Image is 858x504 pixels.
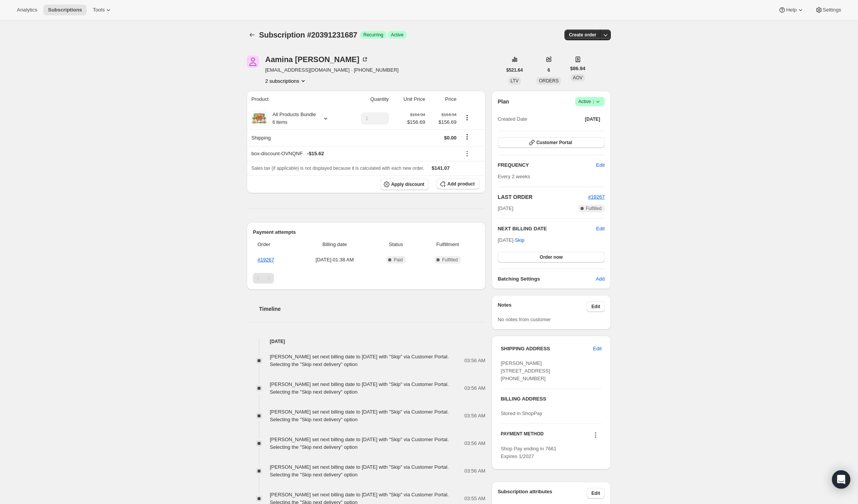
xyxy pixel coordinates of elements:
span: 03:56 AM [464,412,486,420]
button: Product actions [265,77,307,85]
button: Edit [587,488,605,499]
h3: PAYMENT METHOD [501,431,544,441]
th: Unit Price [391,91,428,108]
h2: Timeline [259,305,486,313]
button: Shipping actions [461,133,473,141]
span: Status [376,241,416,248]
button: Analytics [12,5,42,15]
span: [PERSON_NAME] set next billing date to [DATE] with "Skip" via Customer Portal. Selecting the "Ski... [270,437,449,450]
span: Subscriptions [48,7,82,13]
div: Aamina [PERSON_NAME] [265,56,369,63]
button: Add [591,273,609,285]
nav: Pagination [253,273,479,284]
button: Skip [510,234,529,246]
span: - $15.62 [307,150,324,158]
span: Analytics [17,7,37,13]
button: Order now [498,252,605,263]
small: $164.94 [441,112,456,117]
span: $156.69 [430,118,456,126]
span: Edit [591,490,600,496]
span: | [593,99,594,105]
span: [DATE] · [498,237,525,243]
button: Add product [436,179,479,189]
span: $521.64 [506,67,523,73]
span: LTV [510,78,518,84]
span: $0.00 [444,135,457,141]
button: Subscriptions [247,30,258,40]
button: Help [774,5,809,15]
span: AOV [573,75,582,80]
span: ORDERS [539,78,558,84]
span: Add product [447,181,474,187]
button: Tools [88,5,117,15]
a: #19267 [258,257,274,263]
span: Settings [823,7,841,13]
h2: LAST ORDER [498,193,588,201]
span: Recurring [363,32,383,38]
span: Created Date [498,115,527,123]
button: Apply discount [381,179,429,190]
span: 03:56 AM [464,440,486,447]
span: Order now [540,254,563,260]
span: 03:56 AM [464,357,486,364]
th: Shipping [247,129,346,146]
span: Subscription #20391231687 [259,31,357,39]
button: Edit [592,159,609,171]
div: All Products Bundle [267,111,316,126]
h3: BILLING ADDRESS [501,395,602,403]
span: Sales tax (if applicable) is not displayed because it is calculated with each new order. [251,166,424,171]
span: [PERSON_NAME] set next billing date to [DATE] with "Skip" via Customer Portal. Selecting the "Ski... [270,464,449,478]
span: Every 2 weeks [498,174,530,179]
div: box-discount-OVNQNF [251,150,456,158]
a: #19267 [588,194,605,200]
span: [DATE] · 01:38 AM [298,256,371,264]
button: Edit [589,343,606,355]
span: [DATE] [585,116,600,122]
h2: Payment attempts [253,228,479,236]
h2: NEXT BILLING DATE [498,225,596,233]
h4: [DATE] [247,338,486,345]
span: Edit [596,161,605,169]
span: Tools [93,7,105,13]
span: 03:55 AM [464,495,486,502]
button: Edit [596,225,605,233]
span: 6 [548,67,550,73]
span: [PERSON_NAME] set next billing date to [DATE] with "Skip" via Customer Portal. Selecting the "Ski... [270,409,449,422]
button: Product actions [461,113,473,122]
span: Help [786,7,796,13]
span: Fulfillment [421,241,475,248]
span: Stored in ShopPay [501,410,542,416]
span: Fulfilled [442,257,458,263]
small: 6 items [272,120,287,125]
span: Shop Pay ending in 7661 Expires 1/2027 [501,446,556,459]
span: Aamina Yahya [247,56,259,68]
button: Create order [564,30,601,40]
h3: Notes [498,301,587,312]
button: Customer Portal [498,137,605,148]
span: No notes from customer [498,317,551,322]
h3: Subscription attributes [498,488,587,499]
span: $141.07 [432,165,450,171]
button: $521.64 [502,65,527,76]
span: [PERSON_NAME] set next billing date to [DATE] with "Skip" via Customer Portal. Selecting the "Ski... [270,381,449,395]
span: Customer Portal [536,140,572,146]
span: [PERSON_NAME] set next billing date to [DATE] with "Skip" via Customer Portal. Selecting the "Ski... [270,354,449,367]
span: Paid [394,257,403,263]
button: Settings [810,5,846,15]
span: Billing date [298,241,371,248]
span: [EMAIL_ADDRESS][DOMAIN_NAME] · [PHONE_NUMBER] [265,66,399,74]
span: Edit [593,345,602,353]
th: Order [253,236,296,253]
span: [PERSON_NAME] [STREET_ADDRESS] [PHONE_NUMBER] [501,360,550,381]
h2: Plan [498,98,509,105]
span: Active [578,98,602,105]
span: Edit [591,304,600,310]
button: [DATE] [580,114,605,125]
h6: Batching Settings [498,275,596,283]
span: $86.94 [570,65,586,72]
span: Active [391,32,404,38]
span: 03:56 AM [464,467,486,475]
th: Quantity [346,91,391,108]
